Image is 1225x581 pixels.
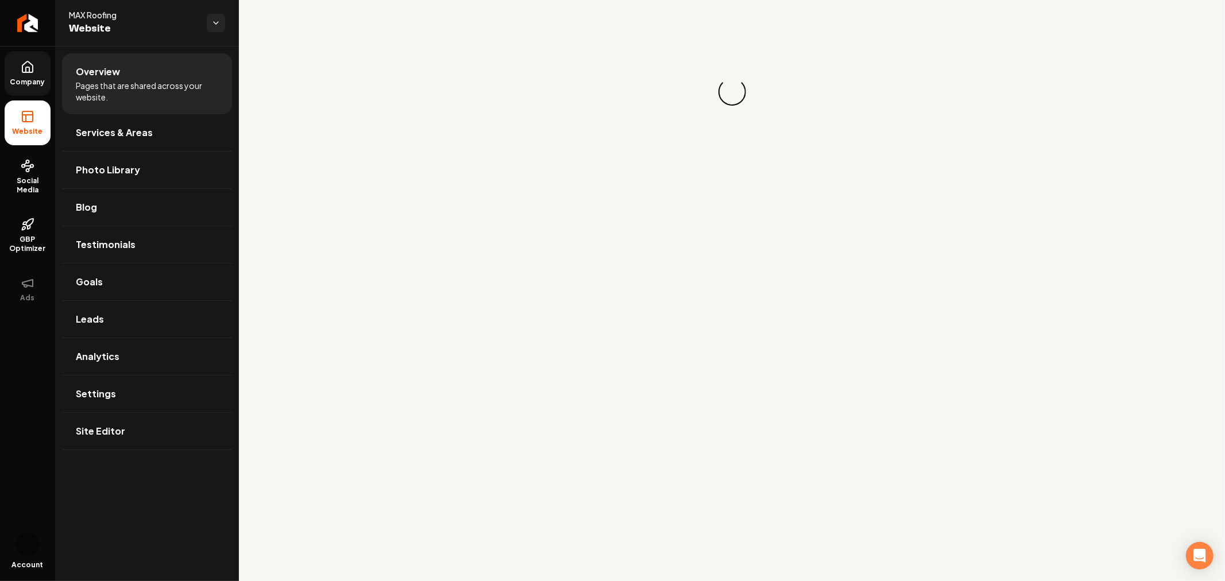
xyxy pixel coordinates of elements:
[62,338,232,375] a: Analytics
[76,238,136,251] span: Testimonials
[8,127,48,136] span: Website
[62,226,232,263] a: Testimonials
[718,78,746,106] div: Loading
[62,264,232,300] a: Goals
[76,126,153,140] span: Services & Areas
[12,560,44,570] span: Account
[76,65,120,79] span: Overview
[5,235,51,253] span: GBP Optimizer
[76,387,116,401] span: Settings
[17,14,38,32] img: Rebolt Logo
[5,208,51,262] a: GBP Optimizer
[5,150,51,204] a: Social Media
[16,533,39,556] button: Open user button
[69,9,198,21] span: MAX Roofing
[62,114,232,151] a: Services & Areas
[5,51,51,96] a: Company
[1186,542,1214,570] div: Open Intercom Messenger
[62,152,232,188] a: Photo Library
[62,189,232,226] a: Blog
[16,533,39,556] img: Sagar Soni
[62,375,232,412] a: Settings
[16,293,40,303] span: Ads
[62,413,232,450] a: Site Editor
[76,163,140,177] span: Photo Library
[76,200,97,214] span: Blog
[6,78,50,87] span: Company
[5,176,51,195] span: Social Media
[76,312,104,326] span: Leads
[76,424,125,438] span: Site Editor
[69,21,198,37] span: Website
[76,275,103,289] span: Goals
[76,350,119,363] span: Analytics
[5,267,51,312] button: Ads
[76,80,218,103] span: Pages that are shared across your website.
[62,301,232,338] a: Leads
